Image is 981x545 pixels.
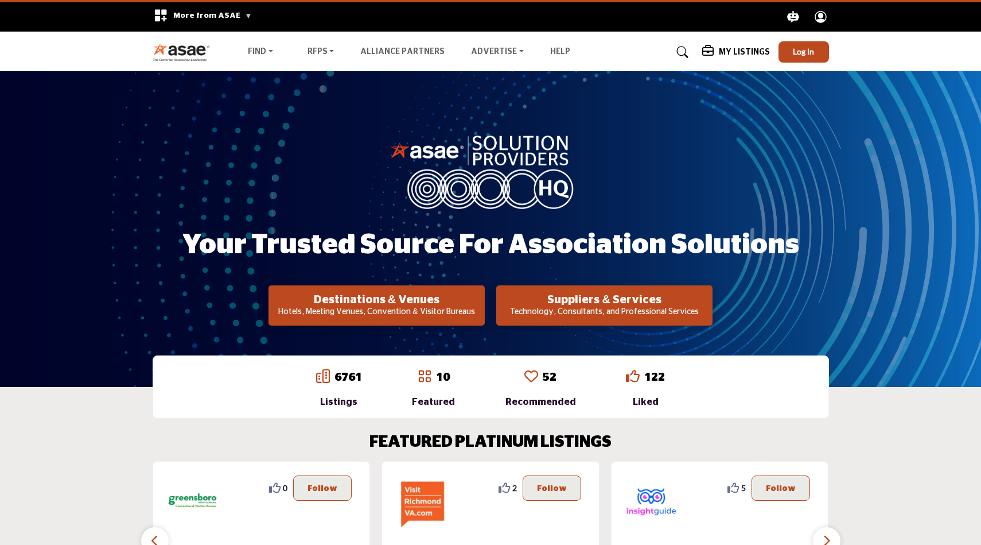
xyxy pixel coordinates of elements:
[500,307,709,318] p: Technology, Consultants, and Professional Services
[741,482,746,494] span: 5
[550,48,570,56] a: Help
[173,11,252,20] span: More from ASAE
[146,2,259,32] div: More from ASAE
[390,133,591,208] img: image
[360,48,445,56] a: Alliance Partners
[272,293,481,307] h2: Destinations & Venues
[463,44,532,60] a: Advertise
[702,45,770,59] div: My Listings
[272,307,481,318] p: Hotels, Meeting Venues, Convention & Visitor Bureaus
[752,476,810,501] button: Follow
[369,433,612,453] h2: FEATURED PLATINUM LISTINGS
[182,227,799,263] h1: Your Trusted Source for Association Solutions
[524,369,538,385] a: Go to Recommended
[293,476,352,501] button: Follow
[418,369,431,385] a: Go to Featured
[537,482,567,494] p: Follow
[793,47,814,56] span: Log In
[625,476,677,527] img: Insight Guide LLC
[334,372,362,383] a: 6761
[719,47,770,57] h5: My Listings
[436,372,450,383] a: 10
[626,395,665,409] div: Liked
[283,482,287,494] span: 0
[316,395,362,409] div: Listings
[500,293,709,307] h2: Suppliers & Services
[505,395,576,409] div: Recommended
[778,41,829,63] button: Log In
[412,395,455,409] div: Featured
[268,285,485,326] button: Destinations & Venues Hotels, Meeting Venues, Convention & Visitor Bureaus
[153,42,216,61] img: Site Logo
[543,372,556,383] a: 52
[167,476,219,527] img: Greensboro Area CVB
[766,482,796,494] p: Follow
[512,482,517,494] span: 2
[523,476,581,501] button: Follow
[299,44,342,60] a: RFPs
[396,476,447,527] img: Richmond Region Tourism
[644,372,665,383] a: 122
[240,44,281,60] a: Find
[626,369,640,383] i: Go to Liked
[665,43,696,61] a: Search
[307,482,337,494] p: Follow
[496,285,713,326] button: Suppliers & Services Technology, Consultants, and Professional Services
